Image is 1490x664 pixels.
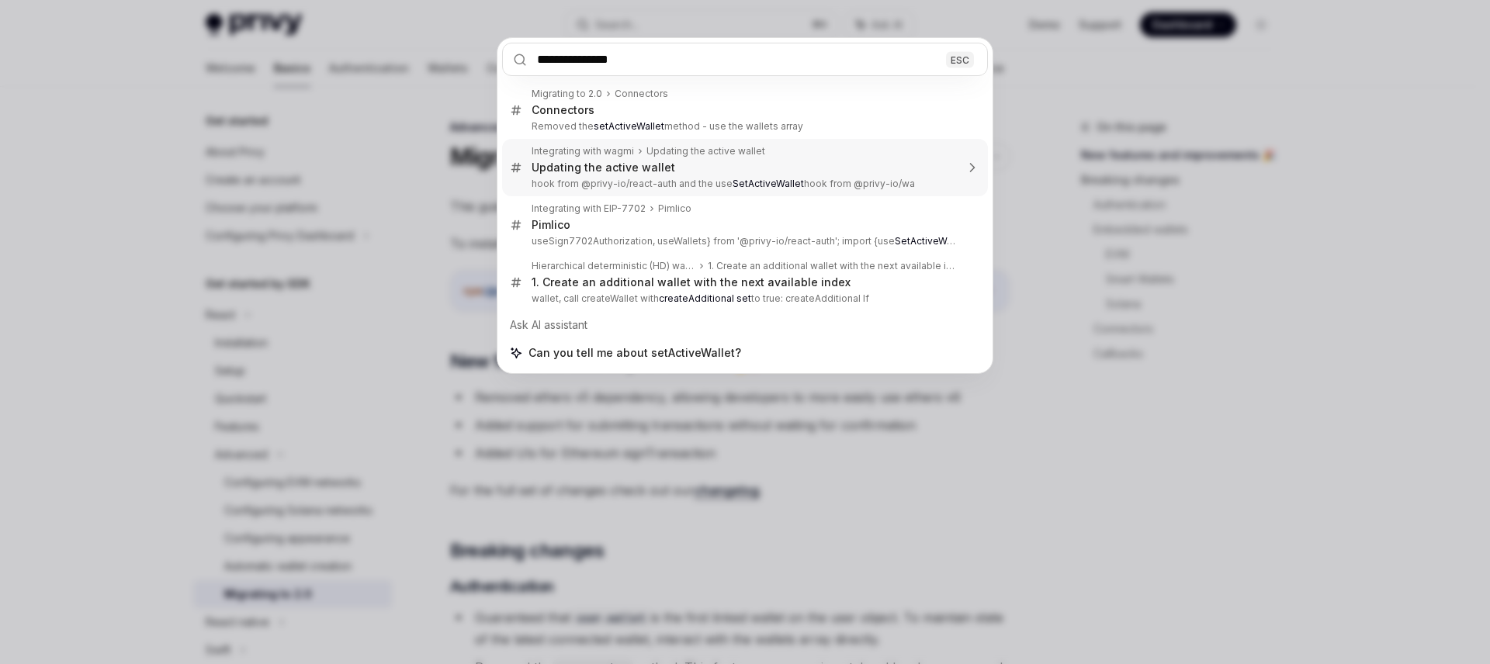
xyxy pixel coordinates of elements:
div: Pimlico [658,202,691,215]
div: Hierarchical deterministic (HD) wallets [532,260,695,272]
div: 1. Create an additional wallet with the next available index [532,275,851,289]
p: useSign7702Authorization, useWallets} from '@privy-io/react-auth'; import {use [532,235,955,247]
div: ESC [946,51,974,67]
div: Integrating with wagmi [532,145,634,157]
p: wallet, call createWallet with to true: createAdditional If [532,292,955,305]
div: Connectors [532,103,594,117]
b: createAdditional set [659,292,751,304]
b: SetActiveWall [895,235,957,247]
div: Pimlico [532,218,570,232]
div: Ask AI assistant [502,311,988,339]
p: hook from @privy-io/react-auth and the use hook from @privy-io/wa [532,178,955,190]
div: 1. Create an additional wallet with the next available index [708,260,955,272]
div: Updating the active wallet [646,145,765,157]
div: Migrating to 2.0 [532,88,602,100]
div: Connectors [615,88,668,100]
div: Integrating with EIP-7702 [532,202,646,215]
p: Removed the method - use the wallets array [532,120,955,133]
b: setActiveWallet [594,120,664,132]
span: Can you tell me about setActiveWallet? [528,345,741,361]
b: SetActiveWallet [733,178,804,189]
div: Updating the active wallet [532,161,675,175]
